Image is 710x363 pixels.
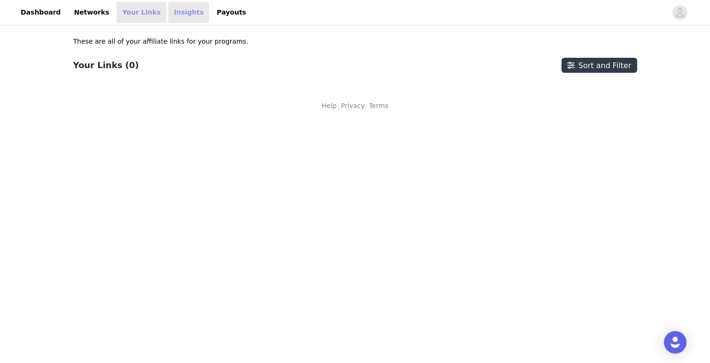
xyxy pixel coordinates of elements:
a: Help [322,101,337,111]
h3: Your Links (0) [73,60,139,70]
a: Privacy [341,101,365,111]
a: Dashboard [15,2,66,23]
p: These are all of your affiliate links for your programs. [73,37,249,46]
a: Payouts [211,2,252,23]
a: Networks [68,2,115,23]
a: Your Links [117,2,166,23]
div: Open Intercom Messenger [664,331,687,354]
button: Sort and Filter [562,58,637,73]
div: avatar [675,5,684,20]
a: Insights [168,2,209,23]
a: Terms [369,101,388,111]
